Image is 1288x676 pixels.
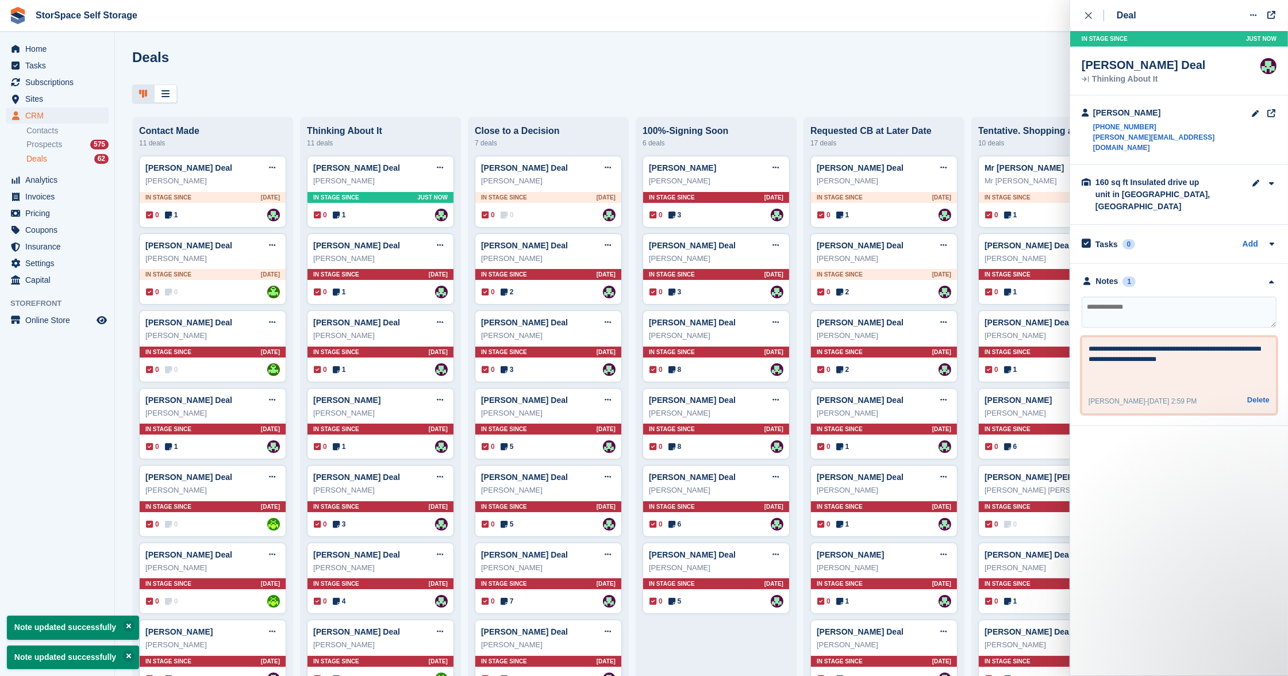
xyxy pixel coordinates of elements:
[836,210,849,220] span: 1
[26,153,109,165] a: Deals 62
[649,210,663,220] span: 0
[649,364,663,375] span: 0
[985,270,1031,279] span: In stage since
[481,175,616,187] div: [PERSON_NAME]
[333,210,346,220] span: 1
[314,287,327,297] span: 0
[836,441,849,452] span: 1
[145,473,232,482] a: [PERSON_NAME] Deal
[481,348,527,356] span: In stage since
[31,6,142,25] a: StorSpace Self Storage
[25,312,94,328] span: Online Store
[6,74,109,90] a: menu
[6,107,109,124] a: menu
[313,395,380,405] a: [PERSON_NAME]
[643,136,790,150] div: 6 deals
[978,136,1125,150] div: 10 deals
[7,616,139,639] p: Note updated successfully
[481,550,568,559] a: [PERSON_NAME] Deal
[145,550,232,559] a: [PERSON_NAME] Deal
[267,286,280,298] a: Jon Pace
[1148,397,1197,405] span: [DATE] 2:59 PM
[603,363,616,376] a: Ross Hadlington
[435,595,448,608] img: Ross Hadlington
[817,364,831,375] span: 0
[475,126,622,136] div: Close to a Decision
[429,348,448,356] span: [DATE]
[603,286,616,298] a: Ross Hadlington
[146,210,159,220] span: 0
[145,408,280,419] div: [PERSON_NAME]
[985,348,1031,356] span: In stage since
[1243,238,1258,251] a: Add
[26,139,62,150] span: Prospects
[145,318,232,327] a: [PERSON_NAME] Deal
[313,550,400,559] a: [PERSON_NAME] Deal
[985,395,1052,405] a: [PERSON_NAME]
[649,253,783,264] div: [PERSON_NAME]
[985,193,1031,202] span: In stage since
[267,209,280,221] a: Ross Hadlington
[603,518,616,531] img: Ross Hadlington
[267,595,280,608] img: paul catt
[817,485,951,496] div: [PERSON_NAME]
[145,348,191,356] span: In stage since
[985,210,998,220] span: 0
[771,209,783,221] img: Ross Hadlington
[25,172,94,188] span: Analytics
[333,441,346,452] span: 1
[817,318,903,327] a: [PERSON_NAME] Deal
[817,425,863,433] span: In stage since
[668,441,682,452] span: 8
[939,440,951,453] img: Ross Hadlington
[501,364,514,375] span: 3
[10,298,114,309] span: Storefront
[25,239,94,255] span: Insurance
[836,364,849,375] span: 2
[764,425,783,433] span: [DATE]
[307,126,454,136] div: Thinking About It
[597,348,616,356] span: [DATE]
[603,440,616,453] a: Ross Hadlington
[1089,397,1145,405] span: [PERSON_NAME]
[25,74,94,90] span: Subscriptions
[6,272,109,288] a: menu
[649,408,783,419] div: [PERSON_NAME]
[1004,364,1017,375] span: 1
[435,518,448,531] img: Ross Hadlington
[435,440,448,453] img: Ross Hadlington
[481,318,568,327] a: [PERSON_NAME] Deal
[1089,396,1197,406] div: -
[649,193,695,202] span: In stage since
[481,330,616,341] div: [PERSON_NAME]
[145,270,191,279] span: In stage since
[417,193,448,202] span: Just now
[668,210,682,220] span: 3
[985,287,998,297] span: 0
[313,473,400,482] a: [PERSON_NAME] Deal
[94,154,109,164] div: 62
[482,287,495,297] span: 0
[603,209,616,221] img: Ross Hadlington
[649,485,783,496] div: [PERSON_NAME]
[649,287,663,297] span: 0
[817,193,863,202] span: In stage since
[165,210,178,220] span: 1
[1093,122,1251,132] a: [PHONE_NUMBER]
[25,57,94,74] span: Tasks
[1004,287,1017,297] span: 1
[985,318,1071,327] a: [PERSON_NAME] Deal
[145,395,232,405] a: [PERSON_NAME] Deal
[313,425,359,433] span: In stage since
[985,163,1064,172] a: Mr [PERSON_NAME]
[771,286,783,298] img: Ross Hadlington
[649,348,695,356] span: In stage since
[146,364,159,375] span: 0
[817,175,951,187] div: [PERSON_NAME]
[501,441,514,452] span: 5
[6,189,109,205] a: menu
[482,441,495,452] span: 0
[939,209,951,221] img: Ross Hadlington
